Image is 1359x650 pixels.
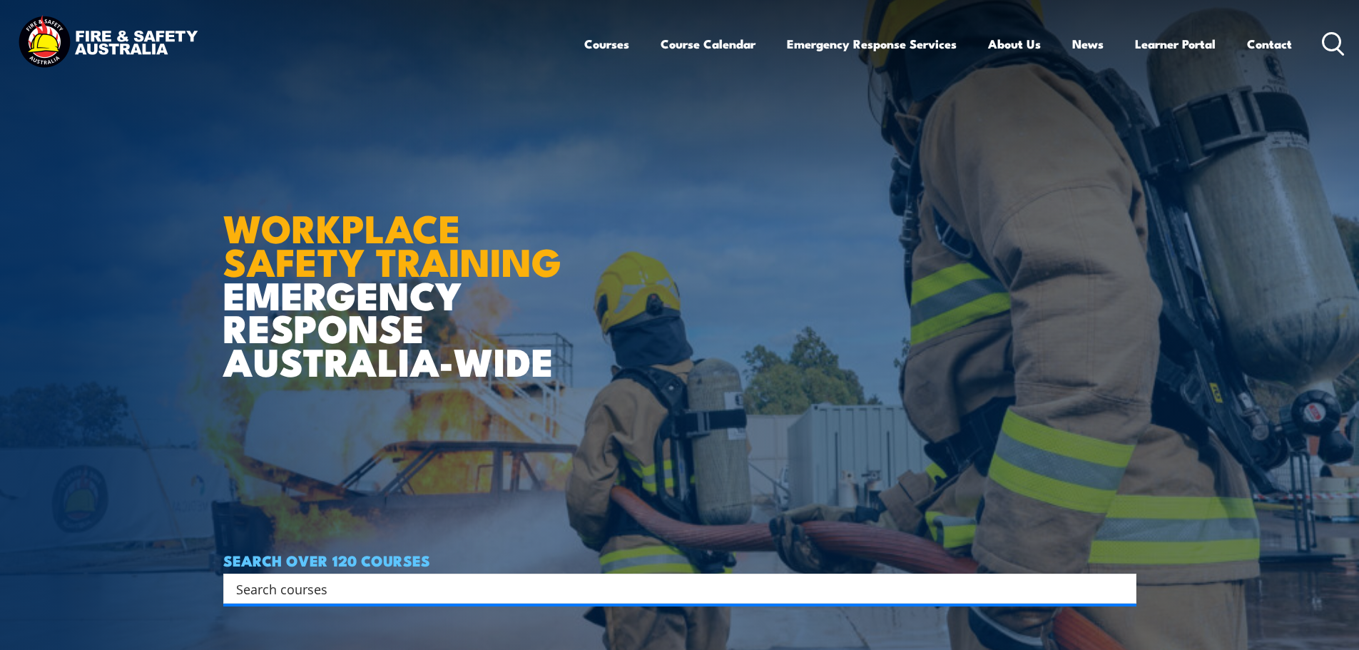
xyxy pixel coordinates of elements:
[661,25,755,63] a: Course Calendar
[1135,25,1216,63] a: Learner Portal
[988,25,1041,63] a: About Us
[584,25,629,63] a: Courses
[223,175,572,377] h1: EMERGENCY RESPONSE AUSTRALIA-WIDE
[1072,25,1104,63] a: News
[787,25,957,63] a: Emergency Response Services
[236,578,1105,599] input: Search input
[239,579,1108,599] form: Search form
[1247,25,1292,63] a: Contact
[1111,579,1131,599] button: Search magnifier button
[223,552,1136,568] h4: SEARCH OVER 120 COURSES
[223,197,561,290] strong: WORKPLACE SAFETY TRAINING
